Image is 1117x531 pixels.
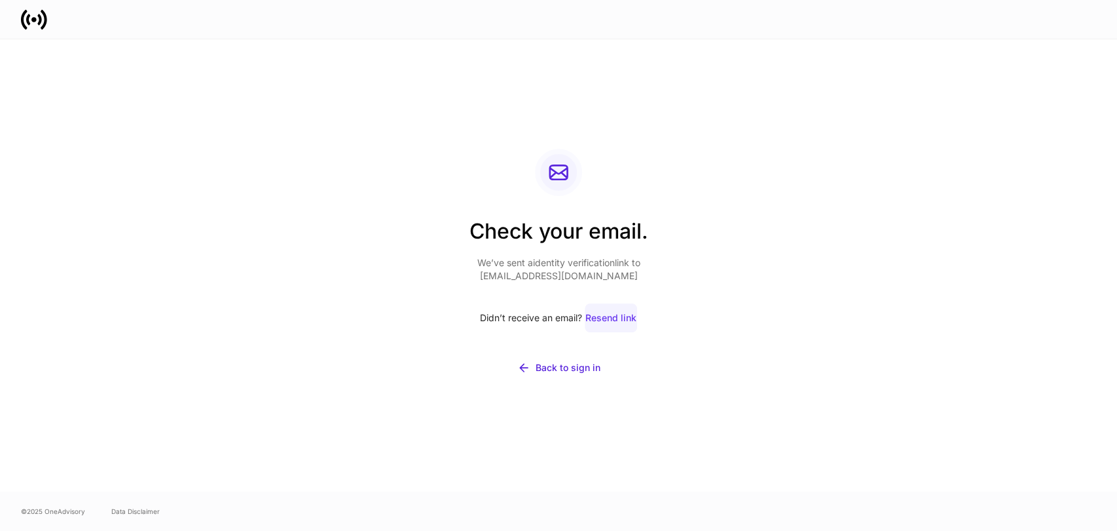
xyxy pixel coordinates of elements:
a: Data Disclaimer [111,506,160,517]
div: Resend link [585,311,636,324]
button: Back to sign in [469,353,648,382]
p: We’ve sent a identity verification link to [EMAIL_ADDRESS][DOMAIN_NAME] [469,256,648,283]
div: Didn’t receive an email? [469,304,648,332]
span: © 2025 OneAdvisory [21,506,85,517]
div: Back to sign in [536,361,600,374]
h2: Check your email. [469,217,648,256]
button: Resend link [585,304,637,332]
